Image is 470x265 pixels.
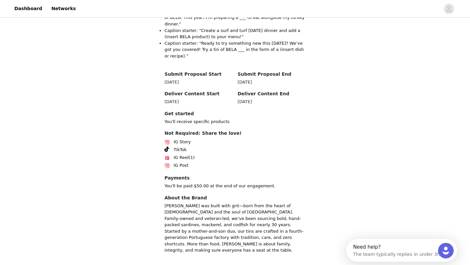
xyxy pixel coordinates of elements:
h4: Not Required: Share the love! [164,130,305,137]
div: avatar [446,4,452,14]
p: [PERSON_NAME] was built with grit—born from the heart of [DEMOGRAPHIC_DATA] and the soul of [GEOG... [164,203,305,254]
h4: Deliver Content Start [164,90,232,97]
span: TikTok [174,147,187,153]
span: IG Story [174,139,191,145]
div: [DATE] [164,99,232,105]
p: You'll be paid $50.00 at the end of our engagement. [164,183,305,189]
p: Caption starter: “Create a surf and turf [DATE] dinner and add a (insert BELA product) to your me... [164,27,305,40]
span: (1) [189,154,195,161]
h4: Get started [164,110,305,117]
p: You'll receive specific products [164,118,305,125]
h4: Submit Proposal End [238,71,305,78]
iframe: Intercom live chat [438,243,454,258]
img: Instagram Icon [164,140,170,145]
a: Networks [47,1,80,16]
div: Need help? [7,6,94,11]
div: [DATE] [238,99,305,105]
span: IG Post [174,162,188,169]
p: Caption starter: “Level up your [DATE] game this year with a side of BELA. This year, I’m prepari... [164,8,305,27]
img: Instagram Icon [164,163,170,168]
span: IG Reel [174,154,189,161]
h4: About the Brand [164,195,305,201]
h4: Submit Proposal Start [164,71,232,78]
img: Instagram Reels Icon [164,155,170,161]
iframe: Intercom live chat discovery launcher [346,239,457,262]
div: The team typically replies in under 3h [7,11,94,18]
h4: Payments [164,175,305,181]
h4: Deliver Content End [238,90,305,97]
p: Caption starter: “Ready to try something new this [DATE]? We’ve got you covered! Try a tin of BEL... [164,40,305,59]
div: [DATE] [164,79,232,86]
a: Dashboard [10,1,46,16]
div: [DATE] [238,79,305,86]
div: Open Intercom Messenger [3,3,113,21]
